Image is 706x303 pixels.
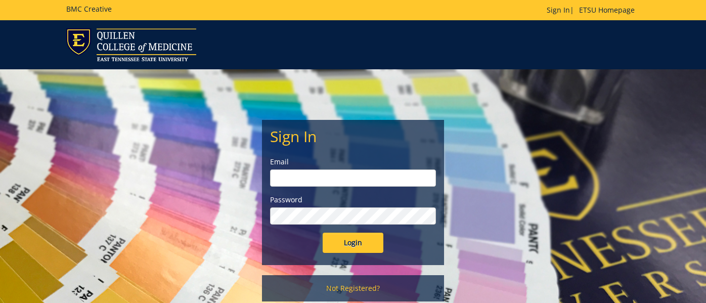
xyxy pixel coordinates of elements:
h5: BMC Creative [66,5,112,13]
a: Not Registered? [262,275,444,301]
a: Sign In [547,5,570,15]
label: Email [270,157,436,167]
input: Login [323,233,383,253]
a: ETSU Homepage [574,5,640,15]
label: Password [270,195,436,205]
img: ETSU logo [66,28,196,61]
h2: Sign In [270,128,436,145]
p: | [547,5,640,15]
